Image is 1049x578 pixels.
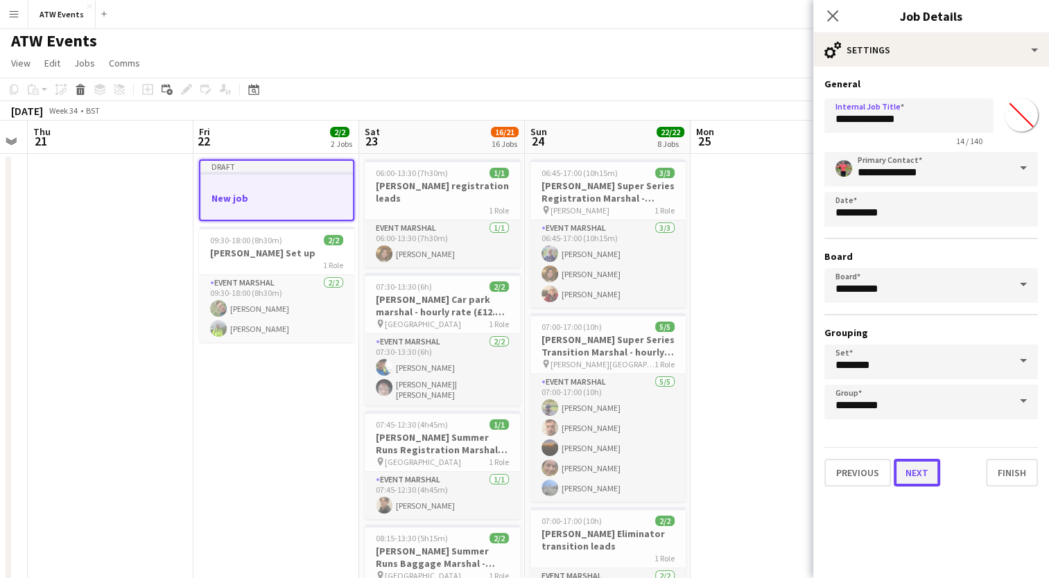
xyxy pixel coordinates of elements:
h3: Job Details [813,7,1049,25]
app-job-card: 07:45-12:30 (4h45m)1/1[PERSON_NAME] Summer Runs Registration Marshal hourly rate (£12.21 if over ... [365,411,520,519]
a: Jobs [69,54,101,72]
span: 1 Role [323,260,343,270]
h3: Grouping [824,326,1038,339]
span: 08:15-13:30 (5h15m) [376,533,448,543]
span: 14 / 140 [945,136,994,146]
span: Thu [33,125,51,138]
span: Jobs [74,57,95,69]
app-card-role: Event Marshal1/106:00-13:30 (7h30m)[PERSON_NAME] [365,220,520,268]
span: [GEOGRAPHIC_DATA] [385,457,461,467]
h3: [PERSON_NAME] Summer Runs Registration Marshal hourly rate (£12.21 if over 21) [365,431,520,456]
h3: General [824,78,1038,90]
span: 5/5 [655,322,675,332]
a: Edit [39,54,66,72]
span: 1/1 [489,419,509,430]
span: 2/2 [330,127,349,137]
app-job-card: 06:00-13:30 (7h30m)1/1[PERSON_NAME] registration leads1 RoleEvent Marshal1/106:00-13:30 (7h30m)[P... [365,159,520,268]
span: [GEOGRAPHIC_DATA] [385,319,461,329]
h3: [PERSON_NAME] registration leads [365,179,520,204]
button: ATW Events [28,1,96,28]
h3: [PERSON_NAME] Eliminator transition leads [530,527,686,552]
span: View [11,57,31,69]
span: 2/2 [655,516,675,526]
div: [DATE] [11,104,43,118]
button: Finish [986,459,1038,487]
h1: ATW Events [11,30,97,51]
div: Draft [200,161,353,172]
span: 1/1 [489,168,509,178]
span: Fri [199,125,210,138]
app-job-card: 07:00-17:00 (10h)5/5[PERSON_NAME] Super Series Transition Marshal - hourly rate [PERSON_NAME][GEO... [530,313,686,502]
span: 2/2 [489,533,509,543]
span: 07:00-17:00 (10h) [541,322,602,332]
app-card-role: Event Marshal2/207:30-13:30 (6h)[PERSON_NAME][PERSON_NAME]| [PERSON_NAME] [365,334,520,405]
button: Next [894,459,940,487]
h3: [PERSON_NAME] Super Series Transition Marshal - hourly rate [530,333,686,358]
span: 07:00-17:00 (10h) [541,516,602,526]
h3: [PERSON_NAME] Set up [199,247,354,259]
span: 1 Role [489,457,509,467]
span: 22 [197,133,210,149]
app-job-card: 06:45-17:00 (10h15m)3/3[PERSON_NAME] Super Series Registration Marshal - hourly rate [PERSON_NAME... [530,159,686,308]
div: 8 Jobs [657,139,684,149]
div: BST [86,105,100,116]
button: Previous [824,459,891,487]
h3: New job [200,192,353,204]
span: 25 [694,133,714,149]
span: 09:30-18:00 (8h30m) [210,235,282,245]
span: 1 Role [654,359,675,369]
span: 07:30-13:30 (6h) [376,281,432,292]
app-card-role: Event Marshal5/507:00-17:00 (10h)[PERSON_NAME][PERSON_NAME][PERSON_NAME][PERSON_NAME][PERSON_NAME] [530,374,686,502]
app-job-card: 09:30-18:00 (8h30m)2/2[PERSON_NAME] Set up1 RoleEvent Marshal2/209:30-18:00 (8h30m)[PERSON_NAME][... [199,227,354,342]
app-card-role: Event Marshal3/306:45-17:00 (10h15m)[PERSON_NAME][PERSON_NAME][PERSON_NAME] [530,220,686,308]
div: Settings [813,33,1049,67]
a: View [6,54,36,72]
span: 2/2 [324,235,343,245]
span: 07:45-12:30 (4h45m) [376,419,448,430]
app-card-role: Event Marshal1/107:45-12:30 (4h45m)[PERSON_NAME] [365,472,520,519]
h3: [PERSON_NAME] Super Series Registration Marshal - hourly rate [530,179,686,204]
span: Sat [365,125,380,138]
span: Comms [109,57,140,69]
span: 2/2 [489,281,509,292]
span: 16/21 [491,127,519,137]
span: 24 [528,133,547,149]
span: 1 Role [654,553,675,563]
div: 2 Jobs [331,139,352,149]
app-card-role: Event Marshal2/209:30-18:00 (8h30m)[PERSON_NAME][PERSON_NAME] [199,275,354,342]
span: 1 Role [489,205,509,216]
span: 22/22 [657,127,684,137]
span: Mon [696,125,714,138]
div: 16 Jobs [492,139,518,149]
span: [PERSON_NAME][GEOGRAPHIC_DATA] [550,359,654,369]
span: 06:00-13:30 (7h30m) [376,168,448,178]
span: 06:45-17:00 (10h15m) [541,168,618,178]
a: Comms [103,54,146,72]
span: 1 Role [489,319,509,329]
h3: [PERSON_NAME] Summer Runs Baggage Marshal - hourly rate [365,545,520,570]
span: 21 [31,133,51,149]
span: Week 34 [46,105,80,116]
h3: Board [824,250,1038,263]
span: [PERSON_NAME] [550,205,609,216]
span: 3/3 [655,168,675,178]
span: Sun [530,125,547,138]
h3: [PERSON_NAME] Car park marshal - hourly rate (£12.21 if over 21) [365,293,520,318]
app-job-card: 07:30-13:30 (6h)2/2[PERSON_NAME] Car park marshal - hourly rate (£12.21 if over 21) [GEOGRAPHIC_D... [365,273,520,405]
app-job-card: DraftNew job [199,159,354,221]
span: 1 Role [654,205,675,216]
span: Edit [44,57,60,69]
span: 23 [363,133,380,149]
